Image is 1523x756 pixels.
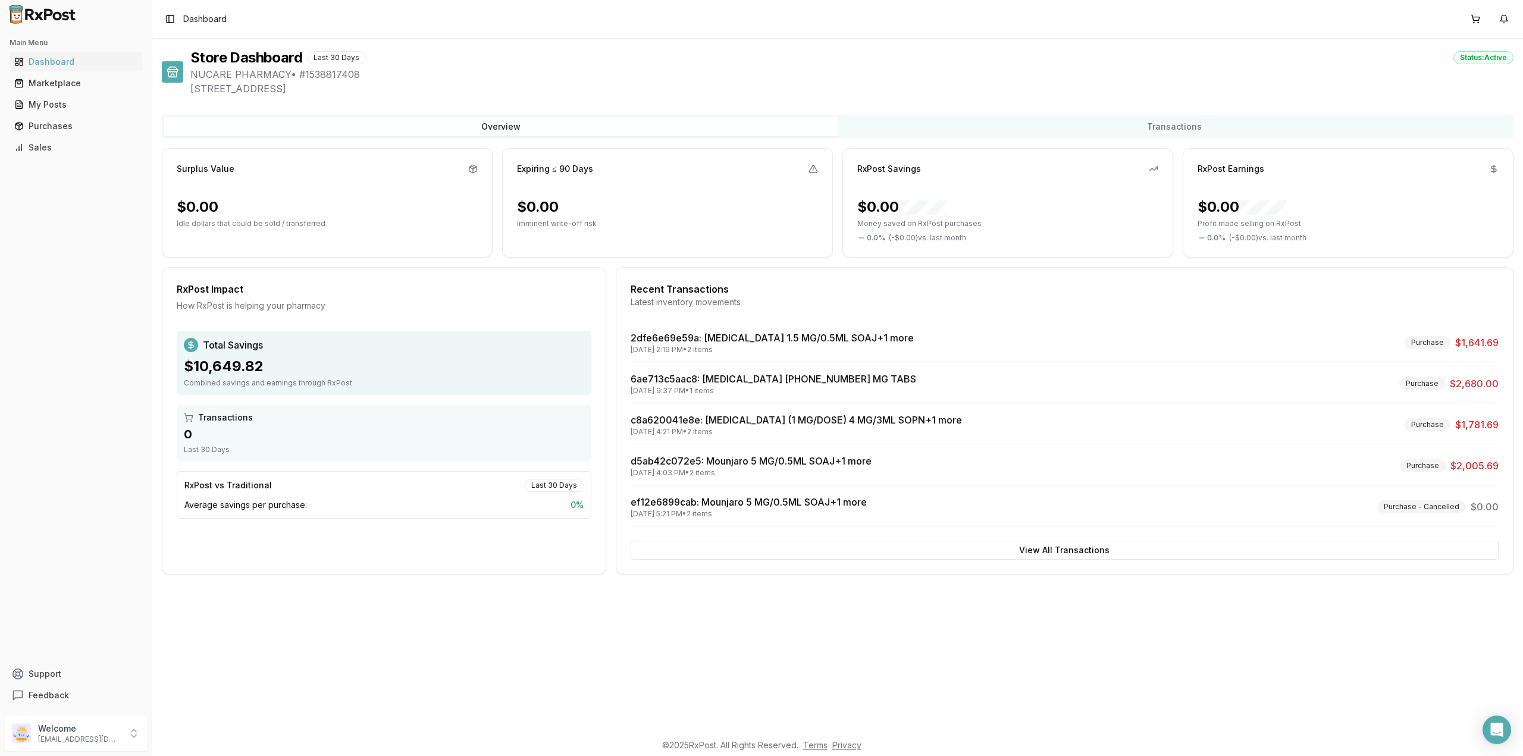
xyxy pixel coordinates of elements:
[1471,500,1499,514] span: $0.00
[203,338,263,352] span: Total Savings
[14,142,137,153] div: Sales
[5,117,147,136] button: Purchases
[1405,418,1450,431] div: Purchase
[1198,197,1287,217] div: $0.00
[631,496,867,508] a: ef12e6899cab: Mounjaro 5 MG/0.5ML SOAJ+1 more
[1453,51,1513,64] div: Status: Active
[14,120,137,132] div: Purchases
[1399,377,1445,390] div: Purchase
[1229,233,1306,243] span: ( - $0.00 ) vs. last month
[631,468,872,478] div: [DATE] 4:03 PM • 2 items
[177,219,478,228] p: Idle dollars that could be sold / transferred
[10,137,142,158] a: Sales
[190,67,1513,81] span: NUCARE PHARMACY • # 1538817408
[631,373,916,385] a: 6ae713c5aac8: [MEDICAL_DATA] [PHONE_NUMBER] MG TABS
[857,163,921,175] div: RxPost Savings
[184,445,584,454] div: Last 30 Days
[184,357,584,376] div: $10,649.82
[631,427,962,437] div: [DATE] 4:21 PM • 2 items
[177,163,234,175] div: Surplus Value
[12,724,31,743] img: User avatar
[14,56,137,68] div: Dashboard
[517,163,593,175] div: Expiring ≤ 90 Days
[867,233,885,243] span: 0.0 %
[177,197,218,217] div: $0.00
[10,94,142,115] a: My Posts
[14,77,137,89] div: Marketplace
[1405,336,1450,349] div: Purchase
[571,499,584,511] span: 0 %
[631,345,914,355] div: [DATE] 2:19 PM • 2 items
[5,74,147,93] button: Marketplace
[631,282,1499,296] div: Recent Transactions
[183,13,227,25] nav: breadcrumb
[38,735,121,744] p: [EMAIL_ADDRESS][DOMAIN_NAME]
[10,115,142,137] a: Purchases
[5,95,147,114] button: My Posts
[5,52,147,71] button: Dashboard
[177,300,591,312] div: How RxPost is helping your pharmacy
[38,723,121,735] p: Welcome
[1377,500,1466,513] div: Purchase - Cancelled
[1483,716,1511,744] div: Open Intercom Messenger
[1450,459,1499,473] span: $2,005.69
[525,479,584,492] div: Last 30 Days
[10,73,142,94] a: Marketplace
[631,541,1499,560] button: View All Transactions
[631,332,914,344] a: 2dfe6e69e59a: [MEDICAL_DATA] 1.5 MG/0.5ML SOAJ+1 more
[1455,418,1499,432] span: $1,781.69
[803,740,828,750] a: Terms
[10,51,142,73] a: Dashboard
[1400,459,1446,472] div: Purchase
[832,740,861,750] a: Privacy
[5,663,147,685] button: Support
[177,282,591,296] div: RxPost Impact
[1450,377,1499,391] span: $2,680.00
[14,99,137,111] div: My Posts
[1198,163,1264,175] div: RxPost Earnings
[517,219,818,228] p: Imminent write-off risk
[5,138,147,157] button: Sales
[1207,233,1226,243] span: 0.0 %
[190,81,1513,96] span: [STREET_ADDRESS]
[307,51,366,64] div: Last 30 Days
[190,48,302,67] h1: Store Dashboard
[183,13,227,25] span: Dashboard
[631,386,916,396] div: [DATE] 9:37 PM • 1 items
[5,685,147,706] button: Feedback
[184,426,584,443] div: 0
[184,479,272,491] div: RxPost vs Traditional
[184,499,307,511] span: Average savings per purchase:
[857,219,1158,228] p: Money saved on RxPost purchases
[1198,219,1499,228] p: Profit made selling on RxPost
[631,296,1499,308] div: Latest inventory movements
[517,197,559,217] div: $0.00
[198,412,253,424] span: Transactions
[857,197,947,217] div: $0.00
[164,117,838,136] button: Overview
[631,455,872,467] a: d5ab42c072e5: Mounjaro 5 MG/0.5ML SOAJ+1 more
[889,233,966,243] span: ( - $0.00 ) vs. last month
[10,38,142,48] h2: Main Menu
[631,509,867,519] div: [DATE] 5:21 PM • 2 items
[5,5,81,24] img: RxPost Logo
[29,689,69,701] span: Feedback
[184,378,584,388] div: Combined savings and earnings through RxPost
[838,117,1511,136] button: Transactions
[631,414,962,426] a: c8a620041e8e: [MEDICAL_DATA] (1 MG/DOSE) 4 MG/3ML SOPN+1 more
[1455,335,1499,350] span: $1,641.69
